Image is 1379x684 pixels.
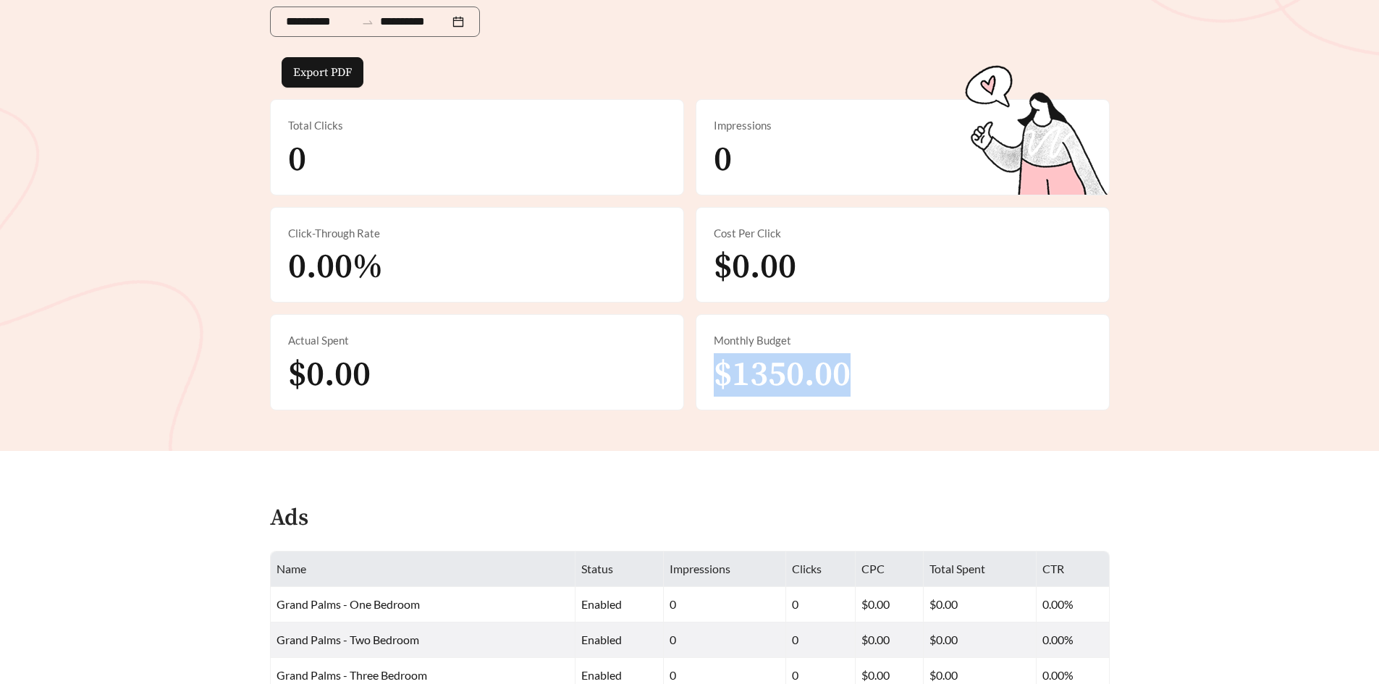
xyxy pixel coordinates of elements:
div: Click-Through Rate [288,225,666,242]
td: 0 [786,587,856,622]
button: Export PDF [282,57,363,88]
span: to [361,15,374,28]
div: Monthly Budget [714,332,1092,349]
th: Status [575,552,664,587]
div: Actual Spent [288,332,666,349]
span: Grand Palms - Three Bedroom [277,668,427,682]
span: Grand Palms - One Bedroom [277,597,420,611]
td: 0 [664,587,785,622]
th: Name [271,552,576,587]
td: $0.00 [924,587,1037,622]
th: Impressions [664,552,785,587]
span: enabled [581,633,622,646]
span: 0.00% [288,245,383,289]
div: Cost Per Click [714,225,1092,242]
td: $0.00 [856,622,923,658]
span: 0 [288,138,306,182]
span: CPC [861,562,885,575]
span: $1350.00 [714,353,851,397]
div: Impressions [714,117,1092,134]
td: 0 [664,622,785,658]
td: 0.00% [1037,587,1109,622]
span: $0.00 [288,353,371,397]
td: $0.00 [856,587,923,622]
span: enabled [581,597,622,611]
span: Grand Palms - Two Bedroom [277,633,419,646]
span: 0 [714,138,732,182]
th: Clicks [786,552,856,587]
span: enabled [581,668,622,682]
span: $0.00 [714,245,796,289]
span: swap-right [361,16,374,29]
div: Total Clicks [288,117,666,134]
th: Total Spent [924,552,1037,587]
td: 0.00% [1037,622,1109,658]
td: $0.00 [924,622,1037,658]
span: Export PDF [293,64,352,81]
span: CTR [1042,562,1064,575]
h4: Ads [270,506,308,531]
td: 0 [786,622,856,658]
